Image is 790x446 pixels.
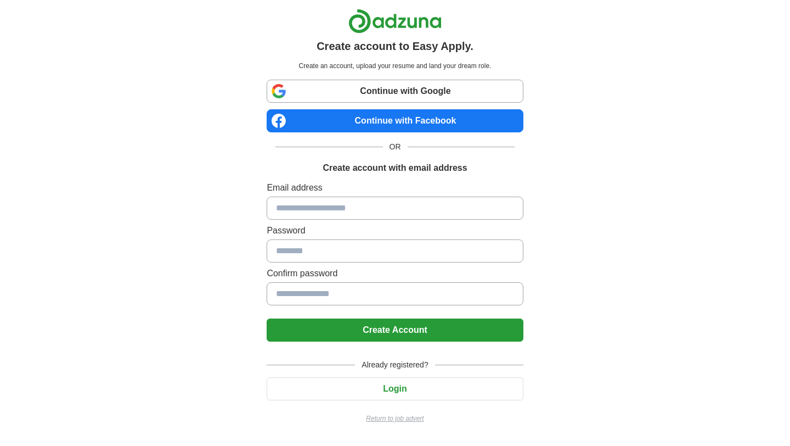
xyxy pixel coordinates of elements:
label: Email address [267,181,523,194]
h1: Create account to Easy Apply. [317,38,473,54]
button: Create Account [267,319,523,342]
p: Create an account, upload your resume and land your dream role. [269,61,521,71]
img: Adzuna logo [348,9,442,34]
a: Return to job advert [267,414,523,423]
a: Login [267,384,523,393]
a: Continue with Facebook [267,109,523,132]
a: Continue with Google [267,80,523,103]
label: Password [267,224,523,237]
button: Login [267,377,523,400]
h1: Create account with email address [323,161,467,175]
label: Confirm password [267,267,523,280]
span: Already registered? [355,359,435,371]
span: OR [383,141,408,153]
